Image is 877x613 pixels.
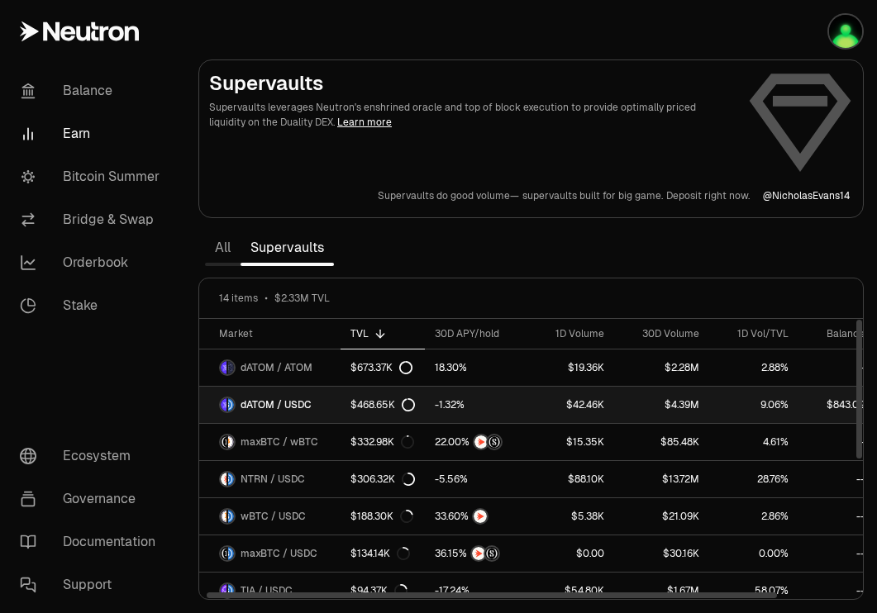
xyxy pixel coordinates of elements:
a: NTRN LogoUSDC LogoNTRN / USDC [199,461,341,497]
img: NTRN [474,435,488,449]
img: USDC Logo [228,547,234,560]
span: maxBTC / wBTC [241,435,318,449]
div: 1D Volume [537,327,604,340]
a: $88.10K [527,461,614,497]
img: USDC Logo [228,584,234,597]
div: $134.14K [350,547,410,560]
a: 9.06% [709,387,798,423]
a: -- [798,349,875,386]
span: dATOM / ATOM [241,361,312,374]
img: Atom Staking [829,15,862,48]
a: $843.09 [798,387,875,423]
div: $673.37K [350,361,412,374]
a: $2.28M [614,349,709,386]
p: Deposit right now. [666,189,750,202]
a: maxBTC LogowBTC LogomaxBTC / wBTC [199,424,341,460]
a: Supervaults do good volume—supervaults built for big game.Deposit right now. [378,189,750,202]
a: $306.32K [341,461,425,497]
a: 28.76% [709,461,798,497]
h2: Supervaults [209,70,734,97]
div: $332.98K [350,435,414,449]
button: NTRNStructured Points [435,545,517,562]
span: wBTC / USDC [241,510,306,523]
img: USDC Logo [228,473,234,486]
a: $13.72M [614,461,709,497]
a: $21.09K [614,498,709,535]
a: dATOM LogoUSDC LogodATOM / USDC [199,387,341,423]
a: Bitcoin Summer [7,155,179,198]
a: maxBTC LogoUSDC LogomaxBTC / USDC [199,535,341,572]
a: 2.88% [709,349,798,386]
div: $94.37K [350,584,408,597]
div: 1D Vol/TVL [719,327,789,340]
span: 14 items [219,292,258,305]
span: maxBTC / USDC [241,547,317,560]
a: 4.61% [709,424,798,460]
span: NTRN / USDC [241,473,305,486]
p: Supervaults do good volume— [378,189,519,202]
img: maxBTC Logo [221,435,226,449]
a: $188.30K [341,498,425,535]
div: Balance [808,327,865,340]
img: dATOM Logo [221,398,226,411]
a: $19.36K [527,349,614,386]
p: @ NicholasEvans14 [763,189,850,202]
a: Bridge & Swap [7,198,179,241]
img: USDC Logo [228,510,234,523]
img: dATOM Logo [221,361,226,374]
a: $1.67M [614,573,709,609]
a: wBTC LogoUSDC LogowBTC / USDC [199,498,341,535]
div: TVL [350,327,415,340]
a: $15.35K [527,424,614,460]
img: Structured Points [485,547,498,560]
img: NTRN [474,510,487,523]
a: NTRNStructured Points [425,424,527,460]
a: Documentation [7,520,179,563]
a: Balance [7,69,179,112]
a: $54.80K [527,573,614,609]
a: $0.00 [527,535,614,572]
p: supervaults built for big game. [522,189,663,202]
a: NTRN [425,498,527,535]
a: -- [798,573,875,609]
a: -- [798,535,875,572]
div: 30D Volume [624,327,699,340]
img: maxBTC Logo [221,547,226,560]
div: $188.30K [350,510,413,523]
a: $85.48K [614,424,709,460]
a: Governance [7,478,179,520]
div: Market [219,327,331,340]
span: $2.33M TVL [274,292,330,305]
a: All [205,231,241,264]
a: -- [798,424,875,460]
span: dATOM / USDC [241,398,312,411]
a: $134.14K [341,535,425,572]
a: $4.39M [614,387,709,423]
a: TIA LogoUSDC LogoTIA / USDC [199,573,341,609]
a: $332.98K [341,424,425,460]
a: Support [7,563,179,606]
a: -- [798,498,875,535]
p: Supervaults leverages Neutron's enshrined oracle and top of block execution to provide optimally ... [209,100,734,130]
a: $94.37K [341,573,425,609]
img: NTRN Logo [221,473,226,486]
a: 0.00% [709,535,798,572]
a: dATOM LogoATOM LogodATOM / ATOM [199,349,341,386]
a: $30.16K [614,535,709,572]
a: Stake [7,284,179,327]
a: $468.65K [341,387,425,423]
a: 58.07% [709,573,798,609]
img: wBTC Logo [221,510,226,523]
a: $673.37K [341,349,425,386]
span: TIA / USDC [241,584,293,597]
a: Supervaults [241,231,334,264]
img: wBTC Logo [228,435,234,449]
a: $42.46K [527,387,614,423]
a: Ecosystem [7,435,179,478]
img: Structured Points [488,435,501,449]
a: Earn [7,112,179,155]
div: $468.65K [350,398,415,411]
a: Learn more [337,116,392,129]
img: USDC Logo [228,398,234,411]
button: NTRNStructured Points [435,434,517,450]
